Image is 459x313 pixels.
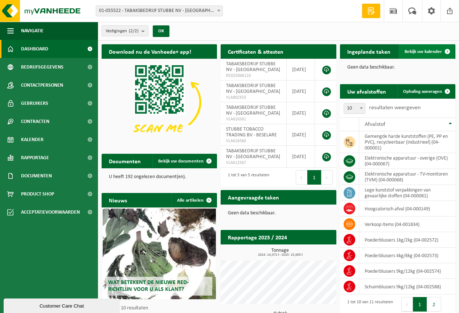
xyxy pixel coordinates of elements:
span: TABAKSBEDRIJF STUBBE NV - [GEOGRAPHIC_DATA] [226,61,280,73]
span: 01-055522 - TABAKSBEDRIJF STUBBE NV - ZONNEBEKE [96,6,222,16]
button: 2 [427,297,441,312]
h2: Certificaten & attesten [221,44,291,58]
span: VLA616560 [226,138,281,144]
a: Bekijk uw kalender [399,44,455,59]
span: VLA612567 [226,160,281,166]
a: Ophaling aanvragen [397,84,455,99]
span: 2024: 14,072 t - 2025: 15,605 t [224,253,336,257]
td: poederblussers 9kg/12kg (04-002574) [359,263,455,279]
span: Rapportage [21,149,49,167]
span: Vestigingen [106,26,139,37]
span: Afvalstof [365,122,385,127]
span: TABAKSBEDRIJF STUBBE NV - [GEOGRAPHIC_DATA] [226,105,280,116]
a: Bekijk rapportage [282,244,336,259]
span: TABAKSBEDRIJF STUBBE NV - [GEOGRAPHIC_DATA] [226,83,280,94]
count: (2/2) [129,29,139,33]
span: Kalender [21,131,44,149]
td: hoogcalorisch afval (04-000149) [359,201,455,217]
td: [DATE] [287,59,315,81]
td: lege kunststof verpakkingen van gevaarlijke stoffen (04-000081) [359,185,455,201]
span: RED25006110 [226,73,281,79]
td: elektronische apparatuur - overige (OVE) (04-000067) [359,153,455,169]
img: Download de VHEPlus App [102,59,217,145]
td: [DATE] [287,146,315,168]
h2: Uw afvalstoffen [340,84,393,98]
span: 01-055522 - TABAKSBEDRIJF STUBBE NV - ZONNEBEKE [96,5,223,16]
p: Geen data beschikbaar. [228,211,329,216]
td: [DATE] [287,81,315,102]
td: poederblussers 1kg/2kg (04-002572) [359,232,455,248]
a: Alle artikelen [171,193,216,207]
span: Contactpersonen [21,76,63,94]
span: STUBBE TOBACCO TRADING BV - BESELARE [226,127,277,138]
button: Previous [401,297,413,312]
button: Previous [296,170,307,185]
span: Contracten [21,112,49,131]
span: Bekijk uw kalender [405,49,442,54]
p: 1 van 10 resultaten [109,306,213,311]
span: Gebruikers [21,94,48,112]
span: Bekijk uw documenten [158,159,204,164]
h2: Ingeplande taken [340,44,398,58]
td: elektronische apparatuur - TV-monitoren (TVM) (04-000068) [359,169,455,185]
h2: Documenten [102,154,148,168]
span: Product Shop [21,185,54,203]
button: Vestigingen(2/2) [102,25,148,36]
h2: Aangevraagde taken [221,190,286,204]
td: verkoop items (04-001834) [359,217,455,232]
h2: Download nu de Vanheede+ app! [102,44,198,58]
a: Bekijk uw documenten [152,154,216,168]
a: Wat betekent de nieuwe RED-richtlijn voor u als klant? [103,209,216,299]
span: Ophaling aanvragen [403,89,442,94]
td: schuimblussers 9kg/12kg (04-002588) [359,279,455,295]
h2: Nieuws [102,193,134,207]
button: Next [321,170,333,185]
button: 1 [413,297,427,312]
span: Wat betekent de nieuwe RED-richtlijn voor u als klant? [108,280,189,292]
td: [DATE] [287,102,315,124]
span: Dashboard [21,40,48,58]
span: TABAKSBEDRIJF STUBBE NV - [GEOGRAPHIC_DATA] [226,148,280,160]
button: OK [153,25,169,37]
span: VLA616561 [226,116,281,122]
div: 1 tot 5 van 5 resultaten [224,169,269,185]
span: 10 [344,103,365,114]
span: Acceptatievoorwaarden [21,203,80,221]
label: resultaten weergeven [369,105,421,111]
td: poederblussers 4kg/6kg (04-002573) [359,248,455,263]
td: [DATE] [287,124,315,146]
iframe: chat widget [4,297,121,313]
span: Documenten [21,167,52,185]
h3: Tonnage [224,248,336,257]
p: Geen data beschikbaar. [347,65,448,70]
span: VLA902353 [226,95,281,100]
span: Navigatie [21,22,44,40]
td: gemengde harde kunststoffen (PE, PP en PVC), recycleerbaar (industrieel) (04-000001) [359,131,455,153]
button: 1 [307,170,321,185]
h2: Rapportage 2025 / 2024 [221,230,294,244]
span: Bedrijfsgegevens [21,58,63,76]
p: U heeft 192 ongelezen document(en). [109,174,210,180]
